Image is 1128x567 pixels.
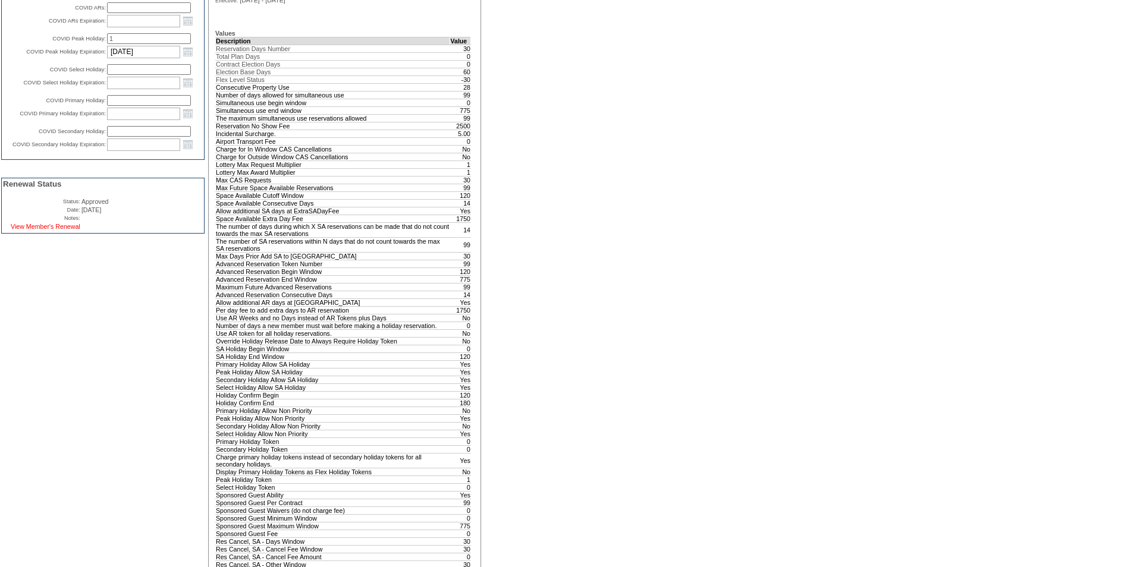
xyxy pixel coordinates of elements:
[450,114,471,122] td: 99
[216,468,450,475] td: Display Primary Holiday Tokens as Flex Holiday Tokens
[450,430,471,437] td: Yes
[450,176,471,184] td: 30
[216,414,450,422] td: Peak Holiday Allow Non Priority
[450,445,471,453] td: 0
[450,475,471,483] td: 1
[216,475,450,483] td: Peak Holiday Token
[450,99,471,106] td: 0
[216,252,450,260] td: Max Days Prior Add SA to [GEOGRAPHIC_DATA]
[450,168,471,176] td: 1
[39,128,106,134] label: COVID Secondary Holiday:
[216,483,450,491] td: Select Holiday Token
[216,99,450,106] td: Simultaneous use begin window
[52,36,106,42] label: COVID Peak Holiday:
[450,83,471,91] td: 28
[216,530,450,537] td: Sponsored Guest Fee
[216,91,450,99] td: Number of days allowed for simultaneous use
[450,437,471,445] td: 0
[450,283,471,291] td: 99
[216,267,450,275] td: Advanced Reservation Begin Window
[450,345,471,352] td: 0
[216,337,450,345] td: Override Holiday Release Date to Always Require Holiday Token
[450,422,471,430] td: No
[216,291,450,298] td: Advanced Reservation Consecutive Days
[216,322,450,329] td: Number of days a new member must wait before making a holiday reservation.
[46,97,106,103] label: COVID Primary Holiday:
[216,399,450,407] td: Holiday Confirm End
[450,37,471,45] td: Value
[216,329,450,337] td: Use AR token for all holiday reservations.
[450,215,471,222] td: 1750
[450,298,471,306] td: Yes
[450,275,471,283] td: 775
[216,437,450,445] td: Primary Holiday Token
[450,399,471,407] td: 180
[450,414,471,422] td: Yes
[450,337,471,345] td: No
[216,499,450,506] td: Sponsored Guest Per Contract
[75,5,106,11] label: COVID ARs:
[450,137,471,145] td: 0
[450,506,471,514] td: 0
[450,68,471,75] td: 60
[450,106,471,114] td: 775
[216,314,450,322] td: Use AR Weeks and no Days instead of AR Tokens plus Days
[450,329,471,337] td: No
[450,407,471,414] td: No
[24,80,106,86] label: COVID Select Holiday Expiration:
[450,483,471,491] td: 0
[216,114,450,122] td: The maximum simultaneous use reservations allowed
[181,45,194,58] a: Open the calendar popup.
[450,360,471,368] td: Yes
[450,352,471,360] td: 120
[450,391,471,399] td: 120
[450,522,471,530] td: 775
[216,137,450,145] td: Airport Transport Fee
[216,53,260,60] span: Total Plan Days
[11,223,80,230] a: View Member's Renewal
[216,445,450,453] td: Secondary Holiday Token
[49,18,106,24] label: COVID ARs Expiration:
[216,83,450,91] td: Consecutive Property Use
[216,283,450,291] td: Maximum Future Advanced Reservations
[216,222,450,237] td: The number of days during which X SA reservations can be made that do not count towards the max S...
[216,184,450,191] td: Max Future Space Available Reservations
[450,184,471,191] td: 99
[216,306,450,314] td: Per day fee to add extra days to AR reservation
[216,275,450,283] td: Advanced Reservation End Window
[12,141,106,147] label: COVID Secondary Holiday Expiration:
[216,37,450,45] td: Description
[450,314,471,322] td: No
[450,368,471,376] td: Yes
[216,514,450,522] td: Sponsored Guest Minimum Window
[216,352,450,360] td: SA Holiday End Window
[216,237,450,252] td: The number of SA reservations within N days that do not count towards the max SA reservations
[181,76,194,89] a: Open the calendar popup.
[450,553,471,560] td: 0
[450,468,471,475] td: No
[450,91,471,99] td: 99
[216,260,450,267] td: Advanced Reservation Token Number
[216,422,450,430] td: Secondary Holiday Allow Non Priority
[216,76,265,83] span: Flex Level Status
[450,260,471,267] td: 99
[450,322,471,329] td: 0
[216,506,450,514] td: Sponsored Guest Waivers (do not charge fee)
[450,491,471,499] td: Yes
[450,383,471,391] td: Yes
[216,68,271,75] span: Election Base Days
[50,67,106,73] label: COVID Select Holiday:
[450,514,471,522] td: 0
[216,191,450,199] td: Space Available Cutoff Window
[20,111,106,116] label: COVID Primary Holiday Expiration:
[450,267,471,275] td: 120
[3,206,80,213] td: Date:
[216,45,290,52] span: Reservation Days Number
[450,145,471,153] td: No
[216,537,450,545] td: Res Cancel, SA - Days Window
[450,52,471,60] td: 0
[216,168,450,176] td: Lottery Max Award Multiplier
[450,45,471,52] td: 30
[181,138,194,151] a: Open the calendar popup.
[216,106,450,114] td: Simultaneous use end window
